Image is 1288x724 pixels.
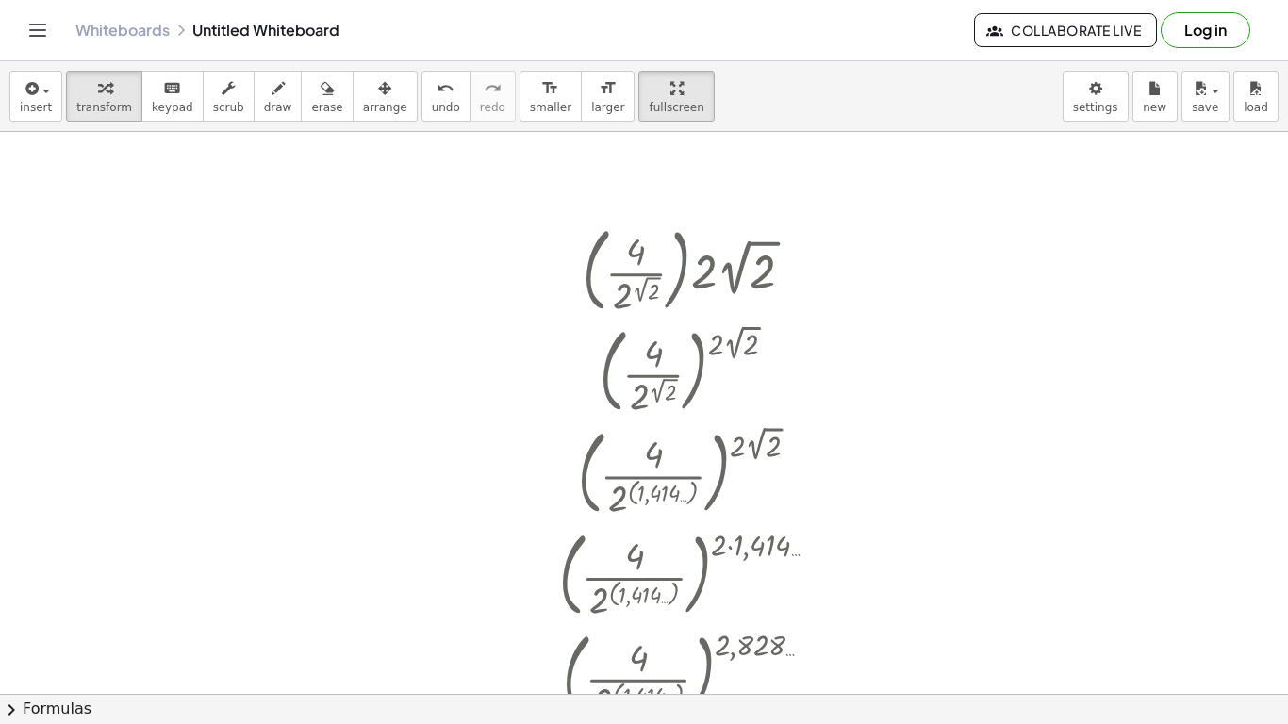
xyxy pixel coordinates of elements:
span: new [1143,101,1166,114]
span: smaller [530,101,571,114]
button: fullscreen [638,71,714,122]
button: keyboardkeypad [141,71,204,122]
button: redoredo [470,71,516,122]
button: draw [254,71,303,122]
button: save [1181,71,1230,122]
span: Collaborate Live [990,22,1141,39]
i: undo [437,77,454,100]
button: erase [301,71,353,122]
a: Whiteboards [75,21,170,40]
span: erase [311,101,342,114]
button: transform [66,71,142,122]
i: format_size [541,77,559,100]
button: scrub [203,71,255,122]
span: draw [264,101,292,114]
button: settings [1063,71,1129,122]
i: format_size [599,77,617,100]
span: load [1244,101,1268,114]
button: format_sizelarger [581,71,635,122]
i: keyboard [163,77,181,100]
button: undoundo [421,71,471,122]
button: insert [9,71,62,122]
span: larger [591,101,624,114]
span: scrub [213,101,244,114]
button: new [1132,71,1178,122]
span: redo [480,101,505,114]
span: keypad [152,101,193,114]
button: Collaborate Live [974,13,1157,47]
button: load [1233,71,1279,122]
button: arrange [353,71,418,122]
span: fullscreen [649,101,703,114]
i: redo [484,77,502,100]
span: insert [20,101,52,114]
span: save [1192,101,1218,114]
button: Log in [1161,12,1250,48]
button: format_sizesmaller [520,71,582,122]
button: Toggle navigation [23,15,53,45]
span: undo [432,101,460,114]
span: settings [1073,101,1118,114]
span: transform [76,101,132,114]
span: arrange [363,101,407,114]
